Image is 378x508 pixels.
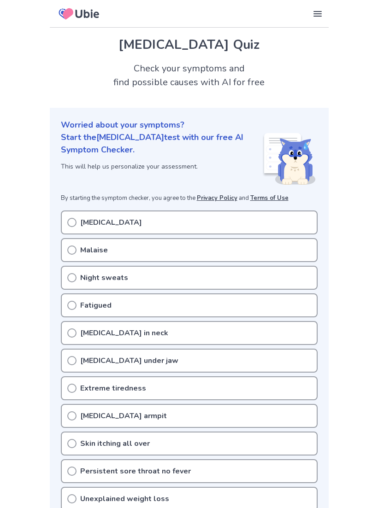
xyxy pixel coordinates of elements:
[80,410,167,421] p: [MEDICAL_DATA] armpit
[250,194,289,202] a: Terms of Use
[262,133,316,185] img: Shiba
[80,327,168,339] p: [MEDICAL_DATA] in neck
[61,162,262,171] p: This will help us personalize your assessment.
[80,383,146,394] p: Extreme tiredness
[80,272,128,283] p: Night sweats
[80,245,108,256] p: Malaise
[197,194,237,202] a: Privacy Policy
[80,466,191,477] p: Persistent sore throat no fever
[61,35,318,54] h1: [MEDICAL_DATA] Quiz
[80,300,112,311] p: Fatigued
[80,493,169,504] p: Unexplained weight loss
[80,438,150,449] p: Skin itching all over
[61,131,262,156] p: Start the [MEDICAL_DATA] test with our free AI Symptom Checker.
[80,355,178,366] p: [MEDICAL_DATA] under jaw
[80,217,142,228] p: [MEDICAL_DATA]
[61,194,318,203] p: By starting the symptom checker, you agree to the and
[61,119,318,131] p: Worried about your symptoms?
[50,62,329,89] h2: Check your symptoms and find possible causes with AI for free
